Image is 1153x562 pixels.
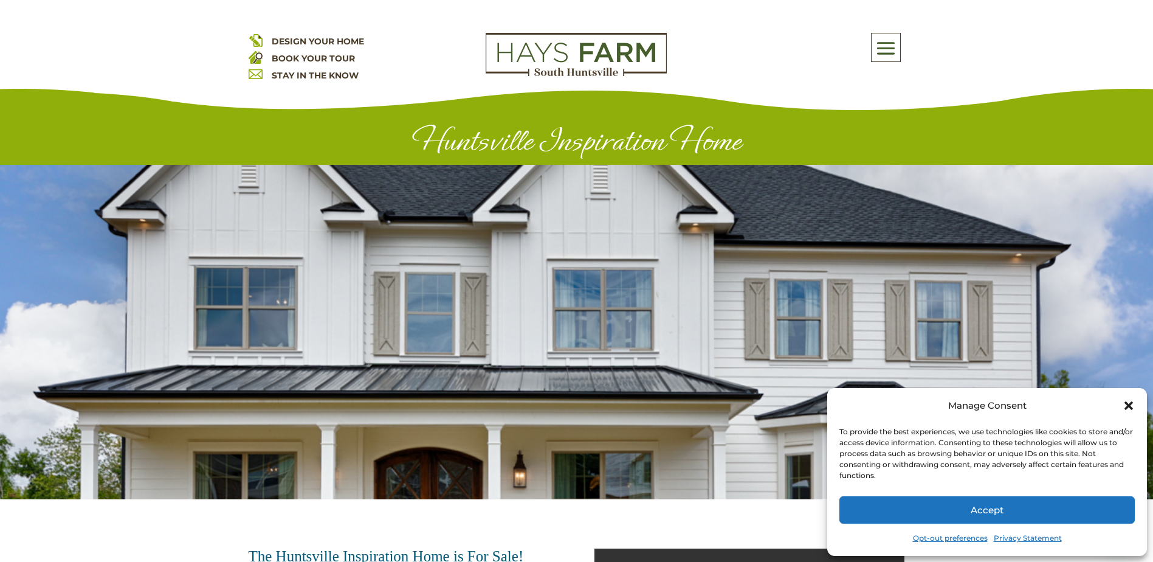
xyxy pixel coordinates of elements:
[839,496,1135,524] button: Accept
[1123,400,1135,412] div: Close dialog
[272,70,359,81] a: STAY IN THE KNOW
[249,123,905,165] h1: Huntsville Inspiration Home
[839,426,1134,481] div: To provide the best experiences, we use technologies like cookies to store and/or access device i...
[486,33,667,77] img: Logo
[486,68,667,79] a: hays farm homes huntsville development
[249,50,263,64] img: book your home tour
[948,397,1027,414] div: Manage Consent
[913,530,988,547] a: Opt-out preferences
[272,53,355,64] a: BOOK YOUR TOUR
[994,530,1062,547] a: Privacy Statement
